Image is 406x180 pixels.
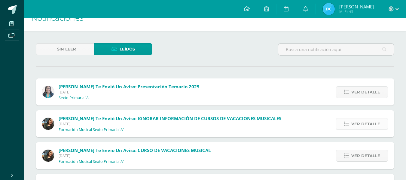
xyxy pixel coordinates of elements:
[59,96,90,100] p: Sexto Primaria 'A'
[36,43,94,55] a: Sin leer
[59,127,124,132] p: Formación Musical Sexto Primaria 'A'
[57,44,76,55] span: Sin leer
[351,150,380,161] span: Ver detalle
[323,3,335,15] img: 06c843b541221984c6119e2addf5fdcd.png
[42,150,54,162] img: afbb90b42ddb8510e0c4b806fbdf27cc.png
[339,4,374,10] span: [PERSON_NAME]
[278,44,394,55] input: Busca una notificación aquí
[351,118,380,130] span: Ver detalle
[42,86,54,98] img: be92b6c484970536b82811644e40775c.png
[42,118,54,130] img: afbb90b42ddb8510e0c4b806fbdf27cc.png
[59,159,124,164] p: Formación Musical Sexto Primaria 'A'
[351,87,380,98] span: Ver detalle
[94,43,152,55] a: Leídos
[59,90,200,95] span: [DATE]
[59,115,281,121] span: [PERSON_NAME] te envió un aviso: IGNORAR INFORMACIÓN DE CURSOS DE VACACIONES MUSICALES
[59,147,211,153] span: [PERSON_NAME] te envió un aviso: CURSO DE VACACIONES MUSICAL
[59,153,211,158] span: [DATE]
[59,121,281,127] span: [DATE]
[120,44,135,55] span: Leídos
[59,84,200,90] span: [PERSON_NAME] te envió un aviso: Presentación Temario 2025
[339,9,374,14] span: Mi Perfil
